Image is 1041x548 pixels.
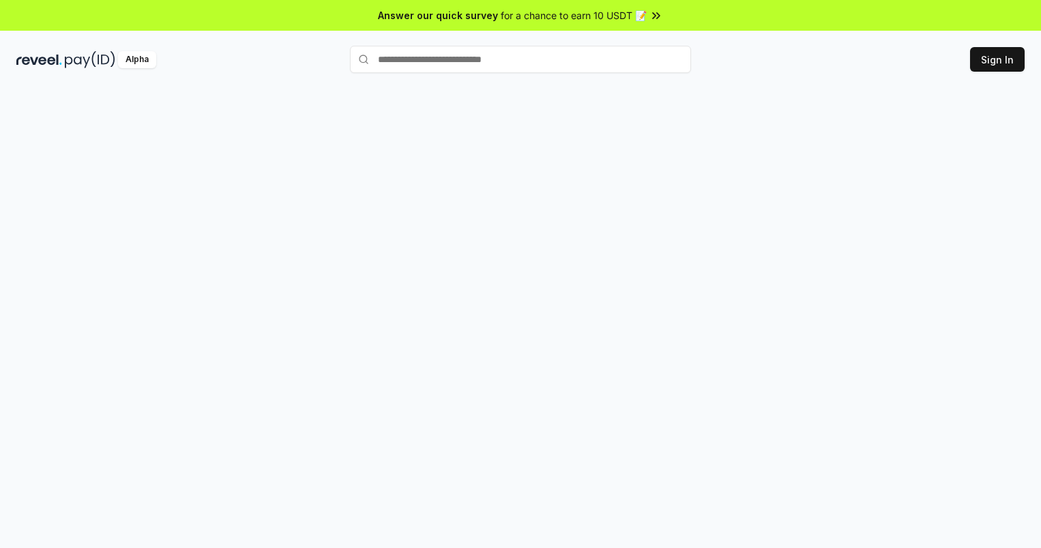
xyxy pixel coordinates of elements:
div: Alpha [118,51,156,68]
span: Answer our quick survey [378,8,498,23]
img: pay_id [65,51,115,68]
button: Sign In [970,47,1025,72]
span: for a chance to earn 10 USDT 📝 [501,8,647,23]
img: reveel_dark [16,51,62,68]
